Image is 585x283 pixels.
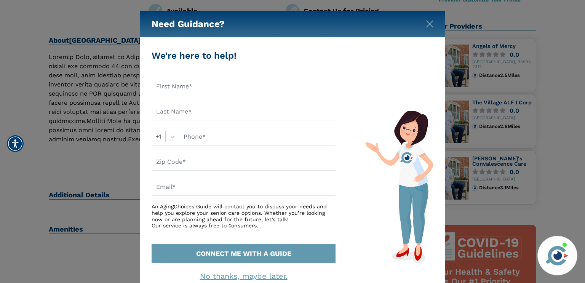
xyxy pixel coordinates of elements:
[179,128,336,145] input: Phone*
[426,20,433,28] img: modal-close.svg
[426,19,433,26] button: Close
[152,11,225,37] h5: Need Guidance?
[434,128,577,231] iframe: iframe
[7,135,24,152] div: Accessibility Menu
[152,103,336,120] input: Last Name*
[152,203,336,229] div: An AgingChoices Guide will contact you to discuss your needs and help you explore your senior car...
[365,110,433,263] img: match-guide-form.svg
[152,78,336,95] input: First Name*
[152,244,336,263] button: CONNECT ME WITH A GUIDE
[152,153,336,171] input: Zip Code*
[544,243,570,269] img: avatar
[152,178,336,196] input: Email*
[200,272,288,281] a: No thanks, maybe later.
[152,49,336,62] div: We're here to help!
